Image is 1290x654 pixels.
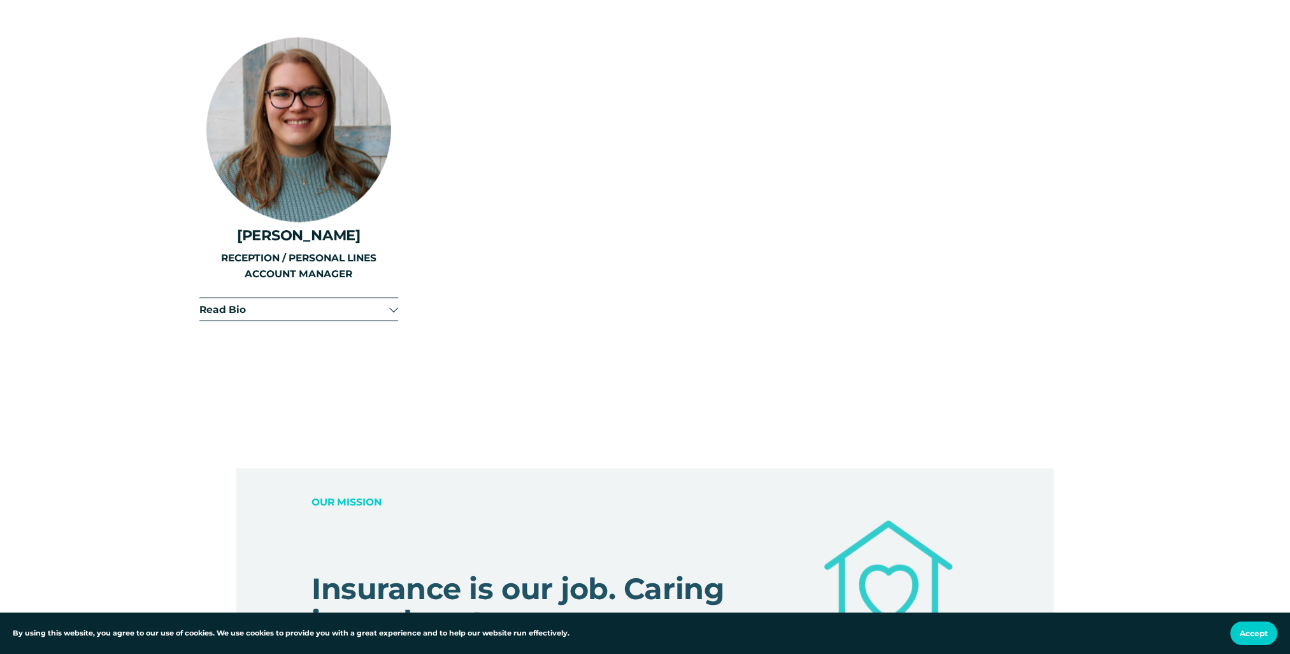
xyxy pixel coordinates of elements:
button: Accept [1230,621,1277,645]
span: Read Bio [199,303,389,316]
p: RECEPTION / PERSONAL LINES ACCOUNT MANAGER [199,251,398,282]
span: OUR MISSION [312,496,382,508]
span: Accept [1240,629,1268,638]
span: Insurance is our job. Caring is our heart. [312,570,732,639]
p: By using this website, you agree to our use of cookies. We use cookies to provide you with a grea... [13,628,570,639]
h4: [PERSON_NAME] [199,227,398,243]
button: Read Bio [199,298,398,321]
